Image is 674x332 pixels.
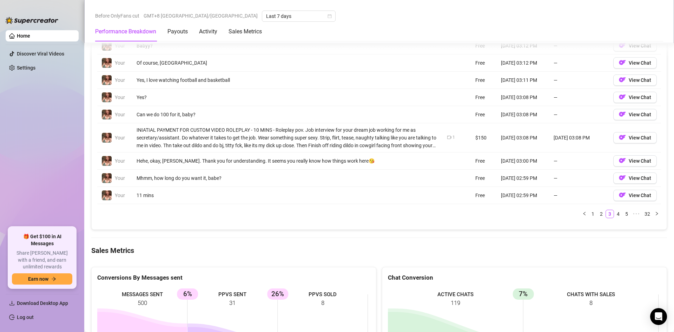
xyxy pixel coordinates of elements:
span: Download Desktop App [17,300,68,306]
img: logo-BBDzfeDw.svg [6,17,58,24]
span: GMT+8 [GEOGRAPHIC_DATA]/[GEOGRAPHIC_DATA] [144,11,258,21]
span: video-camera [447,135,451,139]
img: OF [619,59,626,66]
div: Babyy? [137,42,439,50]
span: View Chat [629,77,651,83]
img: OF [619,111,626,118]
td: [DATE] 03:08 PM [497,123,549,152]
div: Conversions By Messages sent [97,273,370,282]
img: Your [102,41,112,51]
img: OF [619,191,626,198]
a: OFView Chat [613,177,657,182]
a: 2 [597,210,605,218]
div: Can we do 100 for it, baby? [137,111,439,118]
img: Your [102,190,112,200]
span: Earn now [28,276,48,282]
td: — [549,54,609,72]
span: View Chat [629,112,651,117]
td: [DATE] 03:12 PM [497,54,549,72]
td: [DATE] 03:08 PM [497,89,549,106]
li: 5 [622,210,631,218]
span: Your [115,135,125,141]
img: Your [102,173,112,183]
div: Activity [199,27,217,36]
span: ••• [631,210,642,218]
td: [DATE] 03:12 PM [497,37,549,54]
div: INIATIAL PAYMENT FOR CUSTOM VIDEO ROLEPLAY - 10 MINS - Roleplay pov. Job interview for your dream... [137,126,439,149]
img: OF [619,157,626,164]
td: [DATE] 03:08 PM [549,123,609,152]
td: Free [471,187,497,204]
td: [DATE] 02:59 PM [497,187,549,204]
div: 1 [452,134,455,141]
li: Previous Page [580,210,589,218]
span: Your [115,112,125,117]
img: OF [619,42,626,49]
h4: Sales Metrics [91,246,667,255]
div: Payouts [167,27,188,36]
a: 5 [623,210,630,218]
button: OFView Chat [613,109,657,120]
a: OFView Chat [613,160,657,165]
li: 32 [642,210,653,218]
td: Free [471,152,497,170]
div: Mhmm, how long do you want it, babe? [137,174,439,182]
td: $150 [471,123,497,152]
li: 1 [589,210,597,218]
td: [DATE] 03:11 PM [497,72,549,89]
img: OF [619,174,626,181]
span: arrow-right [51,276,56,281]
td: [DATE] 02:59 PM [497,170,549,187]
a: Settings [17,65,35,71]
td: [DATE] 03:08 PM [497,106,549,123]
td: Free [471,37,497,54]
div: Sales Metrics [229,27,262,36]
button: OFView Chat [613,57,657,69]
a: OFView Chat [613,96,657,102]
span: View Chat [629,193,651,198]
span: Before OnlyFans cut [95,11,139,21]
a: Home [17,33,30,39]
a: OFView Chat [613,61,657,67]
span: View Chat [629,43,651,48]
span: View Chat [629,175,651,181]
div: Yes, I love watching football and basketball [137,76,439,84]
img: OF [619,134,626,141]
span: Your [115,43,125,48]
td: — [549,72,609,89]
div: Chat Conversion [388,273,661,282]
span: 🎁 Get $100 in AI Messages [12,233,72,247]
span: View Chat [629,95,651,100]
span: Share [PERSON_NAME] with a friend, and earn unlimited rewards [12,250,72,271]
a: Log out [17,314,34,320]
button: Earn nowarrow-right [12,273,72,285]
button: OFView Chat [613,40,657,51]
li: Next Page [653,210,661,218]
img: OF [619,93,626,100]
span: Your [115,60,125,66]
img: Your [102,110,112,119]
a: OFView Chat [613,136,657,142]
button: OFView Chat [613,172,657,184]
img: Your [102,75,112,85]
button: OFView Chat [613,190,657,201]
td: — [549,106,609,123]
span: Your [115,175,125,181]
span: View Chat [629,135,651,141]
div: 11 mins [137,191,439,199]
a: 3 [606,210,614,218]
td: — [549,89,609,106]
div: Performance Breakdown [95,27,156,36]
img: Your [102,156,112,166]
div: Yes? [137,93,439,101]
div: Hehe, okay, [PERSON_NAME]. Thank you for understanding. It seems you really know how things work ... [137,157,439,165]
span: left [582,211,587,216]
td: Free [471,106,497,123]
td: Free [471,72,497,89]
img: Your [102,58,112,68]
a: OFView Chat [613,113,657,119]
span: Your [115,77,125,83]
a: 4 [614,210,622,218]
